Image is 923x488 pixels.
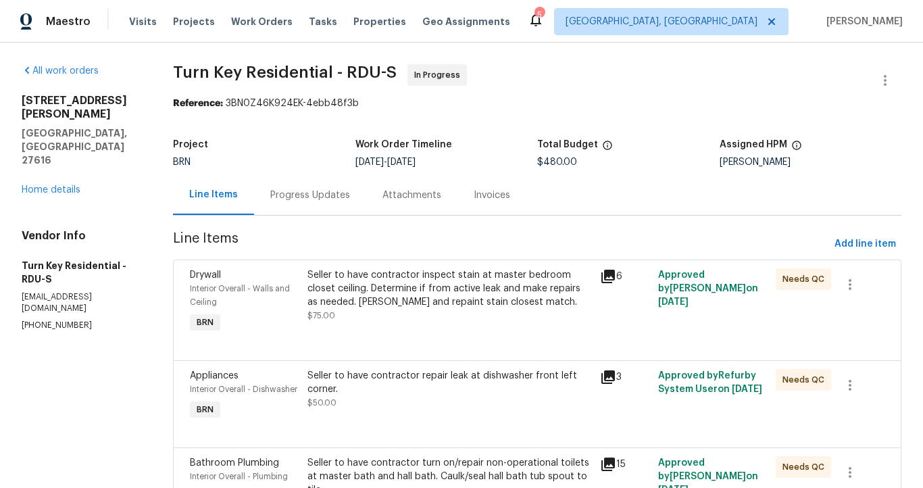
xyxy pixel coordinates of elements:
div: Seller to have contractor inspect stain at master bedroom closet ceiling. Determine if from activ... [307,268,592,309]
h5: Assigned HPM [720,140,787,149]
span: The hpm assigned to this work order. [791,140,802,157]
span: Drywall [190,270,221,280]
h5: Turn Key Residential - RDU-S [22,259,141,286]
p: [PHONE_NUMBER] [22,320,141,331]
span: [GEOGRAPHIC_DATA], [GEOGRAPHIC_DATA] [566,15,757,28]
h5: Total Budget [537,140,598,149]
h2: [STREET_ADDRESS][PERSON_NAME] [22,94,141,121]
div: Progress Updates [270,189,350,202]
span: [DATE] [658,297,689,307]
span: Interior Overall - Plumbing [190,472,288,481]
span: $480.00 [537,157,577,167]
span: $50.00 [307,399,336,407]
span: [DATE] [387,157,416,167]
b: Reference: [173,99,223,108]
span: Needs QC [782,272,830,286]
span: Bathroom Plumbing [190,458,279,468]
span: Add line item [834,236,896,253]
span: [PERSON_NAME] [821,15,903,28]
div: Line Items [189,188,238,201]
h5: Project [173,140,208,149]
span: Work Orders [231,15,293,28]
h5: Work Order Timeline [355,140,452,149]
h4: Vendor Info [22,229,141,243]
a: All work orders [22,66,99,76]
span: In Progress [414,68,466,82]
span: BRN [173,157,191,167]
div: 15 [600,456,651,472]
div: [PERSON_NAME] [720,157,901,167]
span: The total cost of line items that have been proposed by Opendoor. This sum includes line items th... [602,140,613,157]
div: 5 [534,8,544,22]
span: - [355,157,416,167]
span: Needs QC [782,373,830,387]
span: Interior Overall - Walls and Ceiling [190,285,290,306]
span: Maestro [46,15,91,28]
span: Appliances [190,371,239,381]
div: 3 [600,369,651,385]
span: Projects [173,15,215,28]
button: Add line item [829,232,901,257]
span: Visits [129,15,157,28]
span: $75.00 [307,312,335,320]
span: Turn Key Residential - RDU-S [173,64,397,80]
span: Approved by Refurby System User on [658,371,762,394]
h5: [GEOGRAPHIC_DATA], [GEOGRAPHIC_DATA] 27616 [22,126,141,167]
div: Seller to have contractor repair leak at dishwasher front left corner. [307,369,592,396]
span: Tasks [309,17,337,26]
a: Home details [22,185,80,195]
span: [DATE] [355,157,384,167]
div: 6 [600,268,651,285]
span: Geo Assignments [422,15,510,28]
p: [EMAIL_ADDRESS][DOMAIN_NAME] [22,291,141,314]
span: BRN [191,316,219,329]
span: Line Items [173,232,829,257]
div: Invoices [474,189,510,202]
span: Interior Overall - Dishwasher [190,385,297,393]
span: Approved by [PERSON_NAME] on [658,270,758,307]
span: [DATE] [732,385,762,394]
span: Needs QC [782,460,830,474]
span: BRN [191,403,219,416]
span: Properties [353,15,406,28]
div: 3BN0Z46K924EK-4ebb48f3b [173,97,901,110]
div: Attachments [382,189,441,202]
